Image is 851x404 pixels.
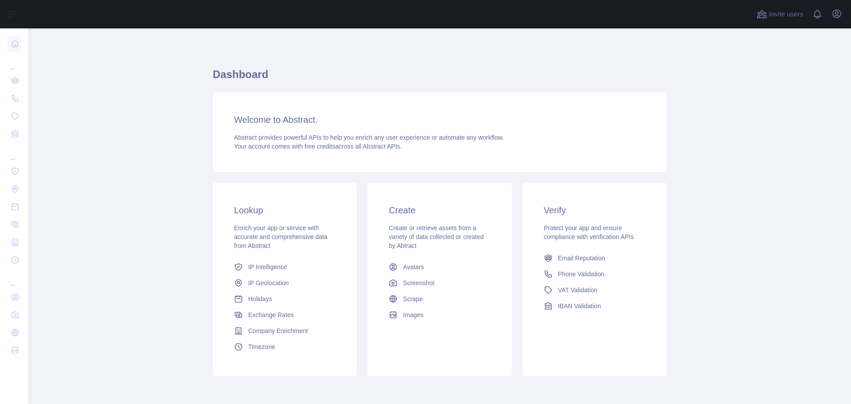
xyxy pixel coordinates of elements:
[234,143,402,150] span: Your account comes with across all Abstract APIs.
[248,278,289,287] span: IP Geolocation
[230,323,339,339] a: Company Enrichment
[558,254,605,263] span: Email Reputation
[544,204,645,216] h3: Verify
[248,294,272,303] span: Holidays
[7,144,21,161] div: ...
[385,307,494,323] a: Images
[234,134,504,141] span: Abstract provides powerful APIs to help you enrich any user experience or automate any workflow.
[230,307,339,323] a: Exchange Rates
[540,282,649,298] a: VAT Validation
[234,224,328,249] span: Enrich your app or service with accurate and comprehensive data from Abstract
[755,7,805,21] button: Invite users
[7,53,21,71] div: ...
[389,204,490,216] h3: Create
[230,291,339,307] a: Holidays
[234,114,645,126] h3: Welcome to Abstract.
[213,67,667,89] h1: Dashboard
[385,275,494,291] a: Screenshot
[403,263,424,271] span: Avatars
[248,263,287,271] span: IP Intelligence
[230,259,339,275] a: IP Intelligence
[403,310,423,319] span: Images
[248,342,275,351] span: Timezone
[403,278,434,287] span: Screenshot
[403,294,422,303] span: Scrape
[248,326,308,335] span: Company Enrichment
[7,270,21,287] div: ...
[540,250,649,266] a: Email Reputation
[540,298,649,314] a: IBAN Validation
[544,224,634,240] span: Protect your app and ensure compliance with verification APIs
[389,224,484,249] span: Create or retrieve assets from a variety of data collected or created by Abtract
[230,275,339,291] a: IP Geolocation
[234,204,336,216] h3: Lookup
[230,339,339,355] a: Timezone
[248,310,294,319] span: Exchange Rates
[385,259,494,275] a: Avatars
[385,291,494,307] a: Scrape
[769,9,803,20] span: Invite users
[540,266,649,282] a: Phone Validation
[558,286,597,294] span: VAT Validation
[558,270,605,278] span: Phone Validation
[558,302,601,310] span: IBAN Validation
[304,143,335,150] span: free credits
